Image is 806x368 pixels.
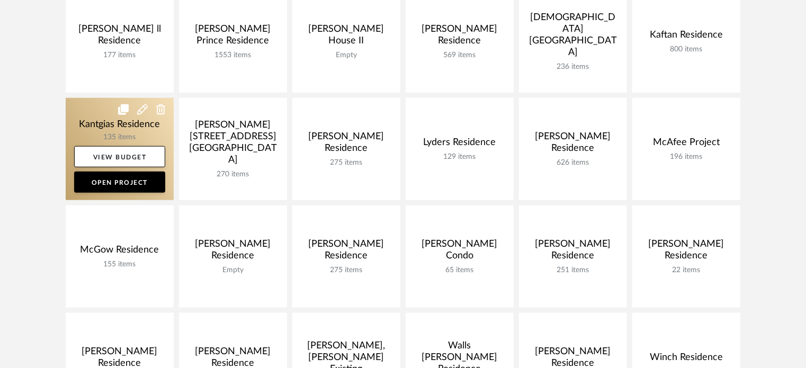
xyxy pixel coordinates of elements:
[414,238,505,266] div: [PERSON_NAME] Condo
[414,266,505,275] div: 65 items
[187,266,279,275] div: Empty
[527,12,619,62] div: [DEMOGRAPHIC_DATA] [GEOGRAPHIC_DATA]
[301,23,392,51] div: [PERSON_NAME] House II
[301,158,392,167] div: 275 items
[641,45,732,54] div: 800 items
[641,29,732,45] div: Kaftan Residence
[414,51,505,60] div: 569 items
[414,152,505,161] div: 129 items
[187,238,279,266] div: [PERSON_NAME] Residence
[187,23,279,51] div: [PERSON_NAME] Prince Residence
[527,62,619,71] div: 236 items
[187,119,279,170] div: [PERSON_NAME] [STREET_ADDRESS][GEOGRAPHIC_DATA]
[641,152,732,161] div: 196 items
[414,23,505,51] div: [PERSON_NAME] Residence
[414,137,505,152] div: Lyders Residence
[641,352,732,367] div: Winch Residence
[301,51,392,60] div: Empty
[641,266,732,275] div: 22 items
[74,51,165,60] div: 177 items
[74,172,165,193] a: Open Project
[301,238,392,266] div: [PERSON_NAME] Residence
[74,260,165,269] div: 155 items
[527,238,619,266] div: [PERSON_NAME] Residence
[301,131,392,158] div: [PERSON_NAME] Residence
[74,23,165,51] div: [PERSON_NAME] ll Residence
[74,244,165,260] div: McGow Residence
[301,266,392,275] div: 275 items
[641,238,732,266] div: [PERSON_NAME] Residence
[527,131,619,158] div: [PERSON_NAME] Residence
[527,158,619,167] div: 626 items
[527,266,619,275] div: 251 items
[74,146,165,167] a: View Budget
[187,170,279,179] div: 270 items
[187,51,279,60] div: 1553 items
[641,137,732,152] div: McAfee Project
